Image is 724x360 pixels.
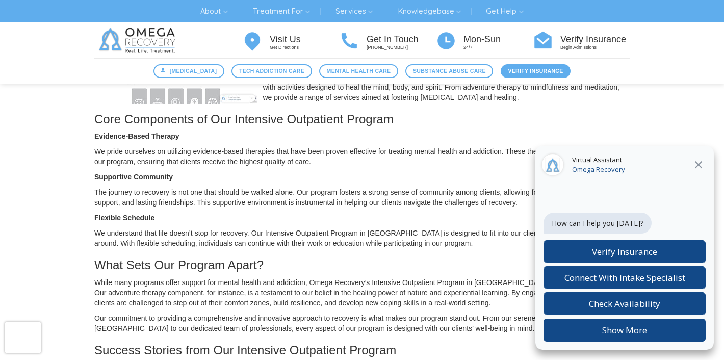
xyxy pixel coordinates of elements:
[94,259,630,272] h3: What Sets Our Program Apart?
[94,187,630,208] p: The journey to recovery is not one that should be walked alone. Our program fosters a strong sens...
[239,67,304,75] span: Tech Addiction Care
[319,64,398,78] a: Mental Health Care
[94,173,173,181] strong: Supportive Community
[94,313,630,333] p: Our commitment to providing a comprehensive and innovative approach to recovery is what makes our...
[94,228,630,248] p: We understand that life doesn’t stop for recovery. Our Intensive Outpatient Program in [GEOGRAPHI...
[270,44,339,51] p: Get Directions
[560,44,630,51] p: Begin Admissions
[170,67,217,75] span: [MEDICAL_DATA]
[94,22,184,58] img: Omega Recovery
[560,35,630,45] h4: Verify Insurance
[405,64,493,78] a: Substance Abuse Care
[463,44,533,51] p: 24/7
[367,35,436,45] h4: Get In Touch
[413,67,486,75] span: Substance Abuse Care
[94,277,630,308] p: While many programs offer support for mental health and addiction, Omega Recovery’s Intensive Out...
[327,67,391,75] span: Mental Health Care
[270,35,339,45] h4: Visit Us
[391,3,469,19] a: Knowledgebase
[463,35,533,45] h4: Mon-Sun
[94,214,154,222] strong: Flexible Schedule
[242,30,339,52] a: Visit Us Get Directions
[508,67,563,75] span: Verify Insurance
[533,30,630,52] a: Verify Insurance Begin Admissions
[153,64,224,78] a: [MEDICAL_DATA]
[501,64,571,78] a: Verify Insurance
[339,30,436,52] a: Get In Touch [PHONE_NUMBER]
[328,3,380,19] a: Services
[231,64,312,78] a: Tech Addiction Care
[193,3,235,19] a: About
[94,113,630,126] h3: Core Components of Our Intensive Outpatient Program
[94,344,630,357] h3: Success Stories from Our Intensive Outpatient Program
[5,322,41,353] iframe: reCAPTCHA
[94,132,179,140] strong: Evidence-Based Therapy
[367,44,436,51] p: [PHONE_NUMBER]
[478,3,531,19] a: Get Help
[94,146,630,167] p: We pride ourselves on utilizing evidence-based therapies that have been proven effective for trea...
[245,3,318,19] a: Treatment For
